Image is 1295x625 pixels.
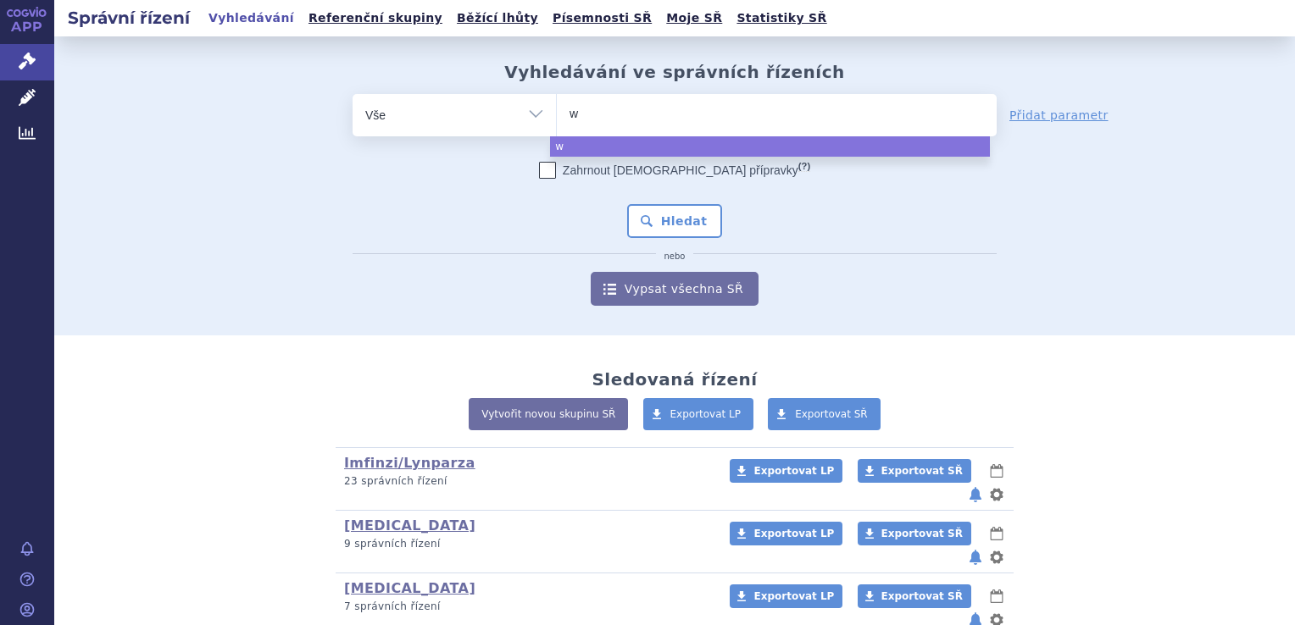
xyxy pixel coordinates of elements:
[798,161,810,172] abbr: (?)
[344,537,708,551] p: 9 správních řízení
[670,408,742,420] span: Exportovat LP
[504,62,845,82] h2: Vyhledávání ve správních řízeních
[753,465,834,477] span: Exportovat LP
[303,7,447,30] a: Referenční skupiny
[592,369,757,390] h2: Sledovaná řízení
[730,522,842,545] a: Exportovat LP
[627,204,723,238] button: Hledat
[550,136,990,157] li: w
[203,7,299,30] a: Vyhledávání
[768,398,881,430] a: Exportovat SŘ
[731,7,831,30] a: Statistiky SŘ
[988,523,1005,544] button: lhůty
[344,600,708,614] p: 7 správních řízení
[547,7,657,30] a: Písemnosti SŘ
[753,528,834,539] span: Exportovat LP
[881,465,963,477] span: Exportovat SŘ
[988,586,1005,606] button: lhůty
[656,252,694,262] i: nebo
[881,590,963,602] span: Exportovat SŘ
[988,461,1005,481] button: lhůty
[661,7,727,30] a: Moje SŘ
[344,455,475,471] a: Imfinzi/Lynparza
[344,580,475,596] a: [MEDICAL_DATA]
[1009,107,1109,124] a: Přidat parametr
[643,398,754,430] a: Exportovat LP
[988,547,1005,567] button: nastavení
[967,484,984,505] button: notifikace
[858,459,971,483] a: Exportovat SŘ
[881,528,963,539] span: Exportovat SŘ
[967,547,984,567] button: notifikace
[344,474,708,489] p: 23 správních řízení
[730,584,842,608] a: Exportovat LP
[795,408,868,420] span: Exportovat SŘ
[539,162,810,179] label: Zahrnout [DEMOGRAPHIC_DATA] přípravky
[452,7,543,30] a: Běžící lhůty
[988,484,1005,505] button: nastavení
[858,584,971,608] a: Exportovat SŘ
[344,517,475,534] a: [MEDICAL_DATA]
[858,522,971,545] a: Exportovat SŘ
[730,459,842,483] a: Exportovat LP
[753,590,834,602] span: Exportovat LP
[591,272,759,306] a: Vypsat všechna SŘ
[469,398,628,430] a: Vytvořit novou skupinu SŘ
[54,6,203,30] h2: Správní řízení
